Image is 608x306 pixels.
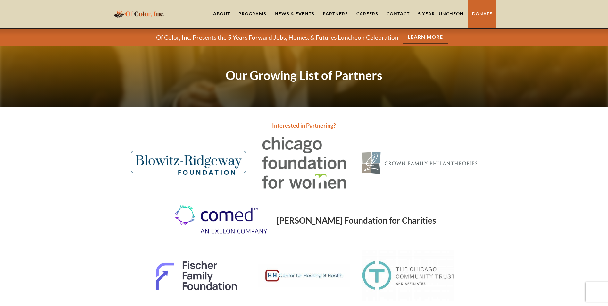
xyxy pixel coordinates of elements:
a: Interested in Partnering? [272,122,336,129]
a: Learn More [403,31,448,44]
p: Of Color, Inc. Presents the 5 Years Forward Jobs, Homes, & Futures Luncheon Celebration [156,34,398,41]
div: Programs [238,11,266,17]
h1: [PERSON_NAME] Foundation for Charities [277,216,436,225]
strong: Our Growing List of Partners [226,68,382,82]
a: home [112,6,166,21]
